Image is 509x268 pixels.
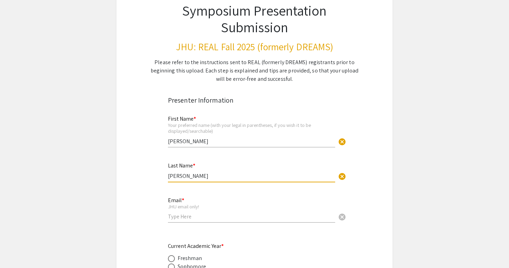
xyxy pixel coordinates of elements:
[335,169,349,183] button: Clear
[335,209,349,223] button: Clear
[150,58,359,83] div: Please refer to the instructions sent to REAL (formerly DREAMS) registrants prior to beginning th...
[168,162,195,169] mat-label: Last Name
[338,172,346,181] span: cancel
[168,242,224,250] mat-label: Current Academic Year
[168,172,335,180] input: Type Here
[178,254,202,262] div: Freshman
[338,138,346,146] span: cancel
[168,197,184,204] mat-label: Email
[168,122,335,134] div: Your preferred name (with your legal in parentheses, if you wish it to be displayed/searchable)
[150,41,359,53] h3: JHU: REAL Fall 2025 (formerly DREAMS)
[168,213,335,220] input: Type Here
[168,138,335,145] input: Type Here
[168,204,335,210] div: JHU email only!
[335,134,349,148] button: Clear
[5,237,29,263] iframe: Chat
[150,2,359,35] h1: Symposium Presentation Submission
[338,213,346,221] span: cancel
[168,115,196,122] mat-label: First Name
[168,95,341,105] div: Presenter Information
